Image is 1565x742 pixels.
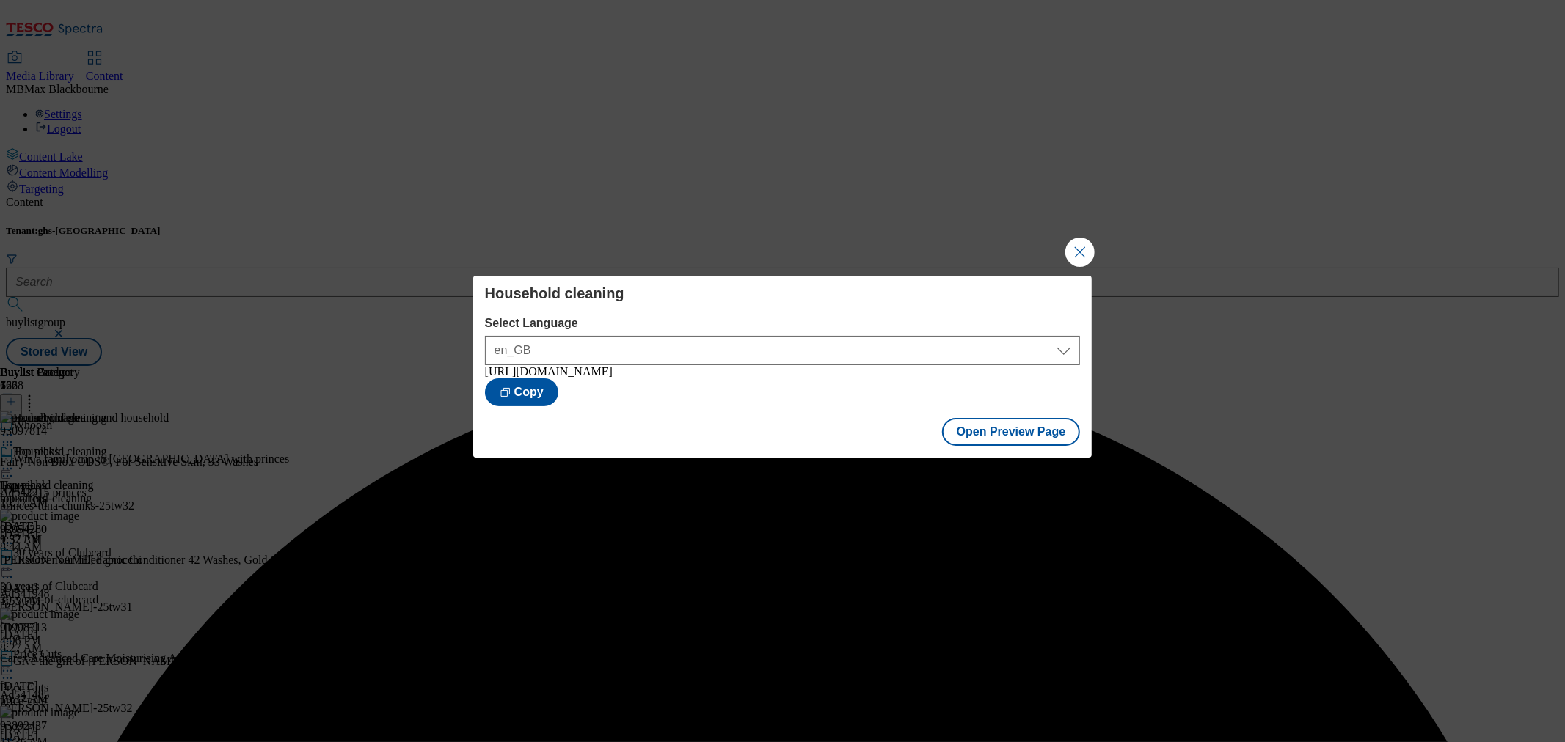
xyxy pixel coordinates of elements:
button: Open Preview Page [942,418,1081,446]
button: Copy [485,378,558,406]
button: Close Modal [1065,238,1095,267]
h4: Household cleaning [485,284,1081,302]
div: Modal [473,276,1092,458]
div: [URL][DOMAIN_NAME] [485,365,1081,378]
label: Select Language [485,317,1081,330]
